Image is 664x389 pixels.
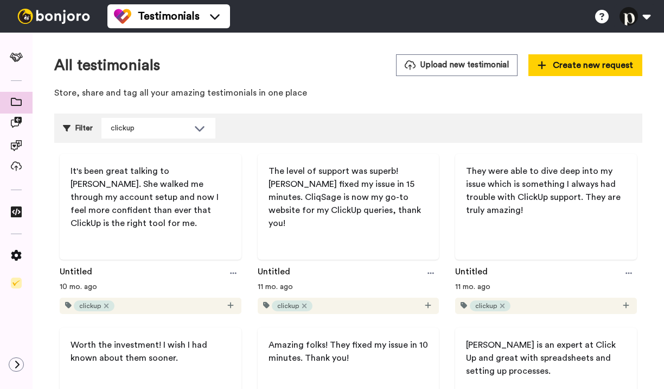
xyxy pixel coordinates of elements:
span: Amazing folks! They fixed my issue in 10 minutes. Thank you! [269,341,430,362]
span: Create new request [538,59,633,72]
h1: All testimonials [54,57,160,74]
span: It's been great talking to [PERSON_NAME]. She walked me through my account setup and now I feel m... [71,167,221,228]
span: Testimonials [138,9,200,24]
a: Untitled [258,265,290,281]
div: 11 mo. ago [258,281,439,292]
div: 11 mo. ago [455,281,637,292]
div: clickup [111,123,189,134]
img: bj-logo-header-white.svg [13,9,94,24]
button: Upload new testimonial [396,54,518,76]
button: Create new request [528,54,642,76]
a: Untitled [60,265,92,281]
img: tm-color.svg [114,8,131,25]
p: Store, share and tag all your amazing testimonials in one place [54,87,642,99]
div: 10 mo. ago [60,281,241,292]
span: The level of support was superb! [PERSON_NAME] fixed my issue in 15 minutes. CliqSage is now my g... [269,167,423,228]
div: Filter [63,118,93,139]
span: clickup [475,302,497,310]
span: clickup [79,302,101,310]
a: Untitled [455,265,488,281]
span: clickup [277,302,299,310]
span: Worth the investment! I wish I had known about them sooner. [71,341,209,362]
img: Checklist.svg [11,278,22,288]
span: They were able to dive deep into my issue which is something I always had trouble with ClickUp su... [466,167,623,215]
span: [PERSON_NAME] is an expert at Click Up and great with spreadsheets and setting up processes. [466,341,618,375]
